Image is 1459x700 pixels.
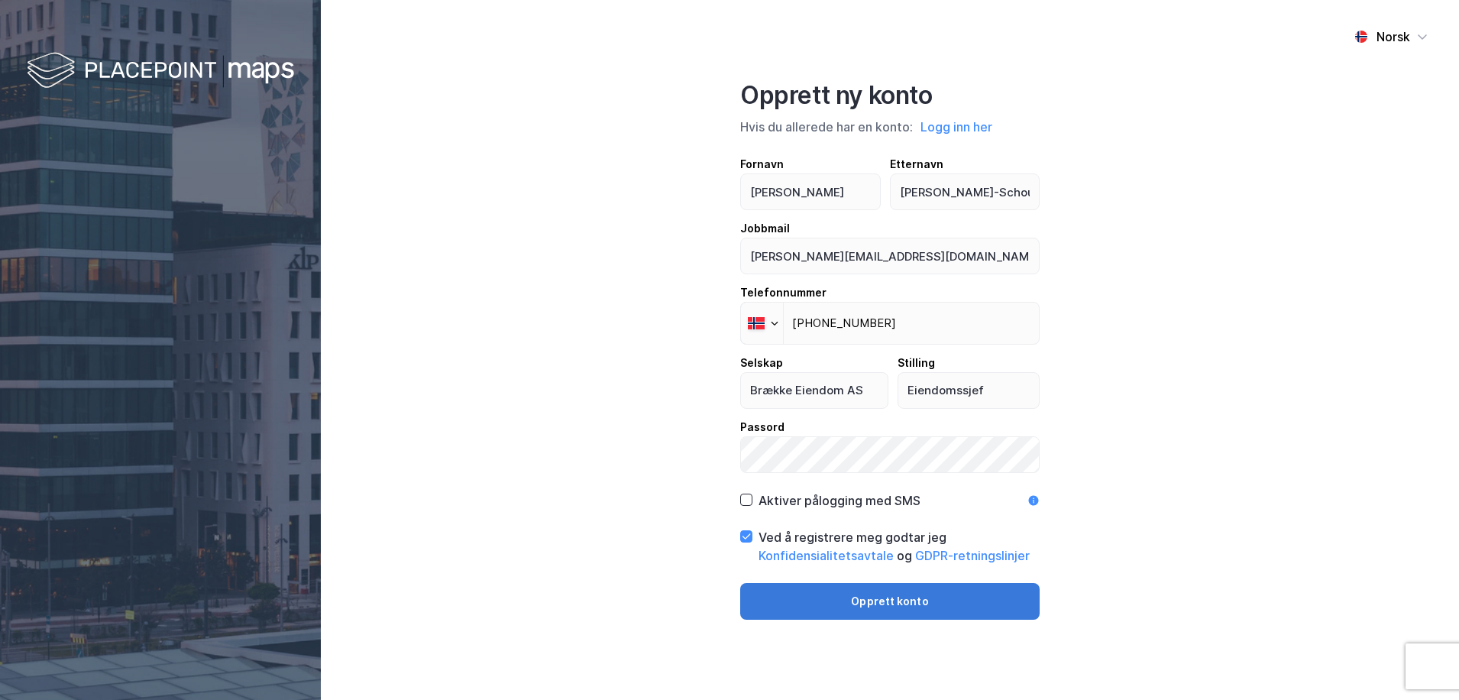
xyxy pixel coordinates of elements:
div: Telefonnummer [740,284,1040,302]
input: Telefonnummer [740,302,1040,345]
button: Logg inn her [916,117,997,137]
div: Opprett ny konto [740,80,1040,111]
div: Kontrollprogram for chat [1383,627,1459,700]
div: Hvis du allerede har en konto: [740,117,1040,137]
iframe: Chat Widget [1383,627,1459,700]
div: Aktiver pålogging med SMS [759,491,920,510]
div: Norsk [1377,28,1410,46]
div: Fornavn [740,155,881,173]
div: Stilling [898,354,1040,372]
div: Jobbmail [740,219,1040,238]
div: Norway: + 47 [741,303,783,344]
div: Passord [740,418,1040,436]
img: logo-white.f07954bde2210d2a523dddb988cd2aa7.svg [27,49,294,94]
div: Etternavn [890,155,1040,173]
button: Opprett konto [740,583,1040,620]
div: Ved å registrere meg godtar jeg og [759,528,1040,565]
div: Selskap [740,354,888,372]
